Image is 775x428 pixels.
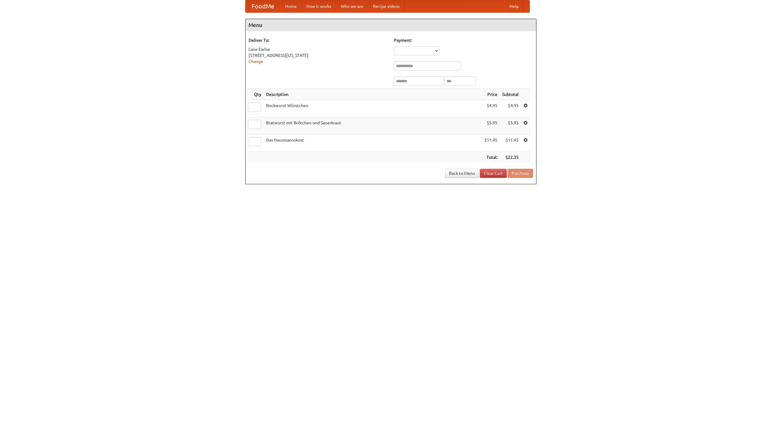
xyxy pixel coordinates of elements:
[302,0,336,12] a: How it works
[482,89,500,100] th: Price
[394,37,533,43] h5: Payment:
[445,169,479,178] a: Back to Menu
[249,59,263,64] a: Change
[246,19,536,31] h4: Menu
[500,152,521,163] th: $22.35
[482,117,500,135] td: $5.95
[264,100,482,117] td: Bockwurst Würstchen
[480,169,507,178] a: Clear Cart
[482,100,500,117] td: $4.95
[482,135,500,152] td: $11.45
[249,37,388,43] h5: Deliver To:
[508,169,533,178] button: Purchase
[264,89,482,100] th: Description
[500,135,521,152] td: $11.45
[249,52,388,58] div: [STREET_ADDRESS][US_STATE]
[368,0,404,12] a: Recipe videos
[246,89,264,100] th: Qty
[336,0,368,12] a: Who we are
[264,117,482,135] td: Bratwurst mit Brötchen und Sauerkraut
[505,0,523,12] a: Help
[500,89,521,100] th: Subtotal
[246,0,280,12] a: FoodMe
[280,0,302,12] a: Home
[264,135,482,152] td: Das Hausmannskost
[500,117,521,135] td: $5.95
[500,100,521,117] td: $4.95
[482,152,500,163] th: Total:
[249,46,388,52] div: Lane Earlse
